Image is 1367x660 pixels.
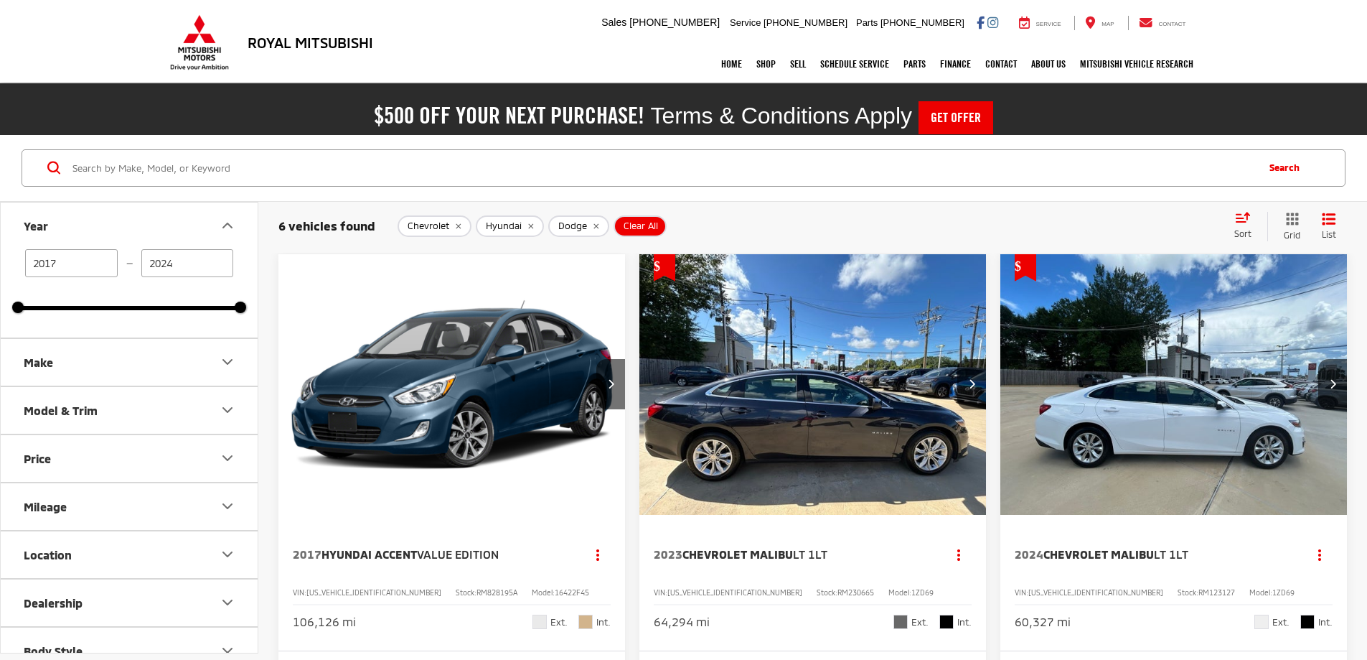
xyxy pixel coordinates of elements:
img: Mitsubishi [167,14,232,70]
span: Sales [601,17,626,28]
span: Black [939,615,954,629]
span: dropdown dots [957,549,960,560]
span: Service [730,17,761,28]
span: 2017 [293,547,321,561]
a: 2024 Chevrolet Malibu LT 1LT2024 Chevrolet Malibu LT 1LT2024 Chevrolet Malibu LT 1LT2024 Chevrole... [1000,254,1348,515]
span: Int. [1318,615,1333,629]
span: VIN: [1015,588,1028,597]
div: 2023 Chevrolet Malibu LT 1LT 0 [639,254,987,515]
span: Int. [957,615,972,629]
div: Price [24,452,51,465]
a: 2023 Chevrolet Malibu LT 1LT2023 Chevrolet Malibu LT 1LT2023 Chevrolet Malibu LT 1LT2023 Chevrole... [639,254,987,515]
a: 2024Chevrolet MalibuLT 1LT [1015,547,1293,562]
button: Next image [1318,359,1347,409]
span: Map [1101,21,1114,27]
a: Map [1074,16,1124,30]
img: 2023 Chevrolet Malibu LT 1LT [639,254,987,516]
button: remove Hyundai [476,215,544,237]
a: Shop [749,46,783,82]
input: maximum [141,249,234,277]
button: Actions [946,542,972,567]
a: Contact [1128,16,1197,30]
span: RM123127 [1198,588,1235,597]
div: Model & Trim [219,401,236,419]
span: 1ZD69 [911,588,934,597]
span: — [122,257,137,269]
div: Body Style [219,642,236,659]
span: Value Edition [417,547,499,561]
span: VIN: [293,588,306,597]
span: [PHONE_NUMBER] [629,17,720,28]
button: remove Chevrolet [398,215,471,237]
span: Chevrolet Malibu [1043,547,1154,561]
a: Sell [783,46,813,82]
button: remove Dodge [548,215,609,237]
img: 2024 Chevrolet Malibu LT 1LT [1000,254,1348,516]
h3: Royal Mitsubishi [248,34,373,50]
a: Mitsubishi Vehicle Research [1073,46,1201,82]
div: Body Style [24,644,83,658]
button: List View [1311,212,1347,241]
span: Service [1036,21,1061,27]
h2: $500 off your next purchase! [374,106,644,126]
span: Model: [532,588,555,597]
button: Select sort value [1227,212,1267,241]
a: Parts: Opens in a new tab [896,46,933,82]
div: Model & Trim [24,404,98,417]
a: Service [1008,16,1072,30]
button: Model & TrimModel & Trim [1,387,259,434]
span: 16422F45 [555,588,589,597]
a: 2017Hyundai AccentValue Edition [293,547,571,562]
div: Mileage [24,500,67,513]
button: YearYear [1,203,259,249]
span: Chevrolet Malibu [682,547,793,561]
span: Summit White [1254,615,1269,629]
span: Ext. [1272,615,1290,629]
span: [US_VEHICLE_IDENTIFICATION_NUMBER] [1028,588,1163,597]
button: Search [1255,150,1320,186]
span: Ext. [550,615,568,629]
button: DealershipDealership [1,580,259,626]
div: Year [219,217,236,234]
button: Next image [957,359,986,409]
span: 1ZD69 [1272,588,1295,597]
span: Black [1300,615,1315,629]
a: Schedule Service: Opens in a new tab [813,46,896,82]
a: 2017 Hyundai Accent Value Edition2017 Hyundai Accent Value Edition2017 Hyundai Accent Value Editi... [278,254,626,515]
a: 2023Chevrolet MalibuLT 1LT [654,547,932,562]
span: Chalk White [532,615,547,629]
span: Sort [1234,228,1251,238]
div: 60,327 mi [1015,614,1071,631]
span: Hyundai Accent [321,547,417,561]
span: Beige [578,615,593,629]
span: Contact [1158,21,1185,27]
button: Actions [1307,542,1333,567]
div: Year [24,219,48,233]
div: Make [219,353,236,371]
span: Get Price Drop Alert [1015,254,1036,282]
a: Finance [933,46,978,82]
span: Stock: [456,588,476,597]
input: Search by Make, Model, or Keyword [71,151,1255,185]
span: VIN: [654,588,667,597]
div: 2017 Hyundai Accent Value Edition 0 [278,254,626,515]
span: Model: [1249,588,1272,597]
div: 106,126 mi [293,614,356,631]
span: Hyundai [486,220,522,232]
span: Stock: [817,588,837,597]
span: LT 1LT [793,547,827,561]
span: RM828195A [476,588,517,597]
button: MileageMileage [1,483,259,530]
div: 2024 Chevrolet Malibu LT 1LT 0 [1000,254,1348,515]
a: Home [714,46,749,82]
div: Make [24,355,53,369]
span: 2024 [1015,547,1043,561]
button: LocationLocation [1,531,259,578]
button: Next image [596,359,625,409]
span: Ext. [911,615,929,629]
button: Grid View [1267,212,1311,241]
span: Chevrolet [408,220,449,232]
span: 6 vehicles found [278,218,375,233]
div: Dealership [24,596,83,610]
